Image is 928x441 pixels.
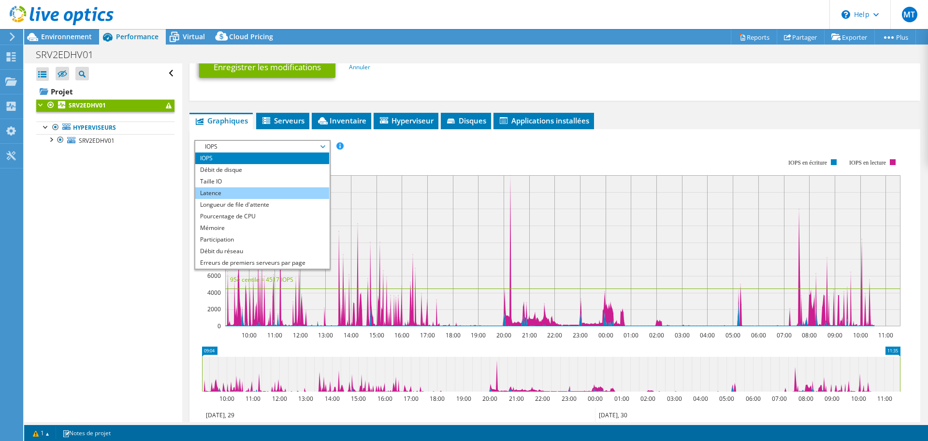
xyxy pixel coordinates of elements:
text: 0 [217,322,221,330]
span: Graphiques [194,116,248,125]
text: 00:00 [598,331,613,339]
text: 07:00 [777,331,792,339]
text: 00:00 [588,395,603,403]
span: Virtual [183,32,205,41]
text: IOPS en lecture [849,159,886,166]
text: 11:00 [267,331,282,339]
a: Projet [36,84,174,99]
text: 23:00 [562,395,577,403]
text: IOPS en écriture [788,159,827,166]
text: 07:00 [772,395,787,403]
li: IOPS [195,152,329,164]
text: 08:00 [802,331,817,339]
text: 06:00 [746,395,761,403]
text: 23:00 [573,331,588,339]
text: 10:00 [853,331,868,339]
svg: \n [841,10,850,19]
text: 17:00 [420,331,435,339]
text: 15:00 [369,331,384,339]
h1: SRV2EDHV01 [31,49,108,60]
text: 11:00 [878,331,893,339]
text: 05:00 [719,395,734,403]
text: 4000 [207,289,221,297]
text: 2000 [207,305,221,313]
span: Serveurs [261,116,304,125]
span: Applications installées [498,116,589,125]
text: 18:00 [446,331,461,339]
a: Partager [777,30,825,45]
text: 22:00 [535,395,550,403]
text: 09:00 [825,395,840,403]
a: Annuler [349,63,370,71]
a: Hyperviseurs [36,122,174,134]
text: 12:00 [293,331,308,339]
text: 01:00 [623,331,638,339]
a: SRV2EDHV01 [36,99,174,112]
text: 21:00 [522,331,537,339]
text: 22:00 [547,331,562,339]
text: 11:00 [877,395,892,403]
text: 6000 [207,272,221,280]
li: Mémoire [195,222,329,234]
span: MT [902,7,917,22]
text: 08:00 [798,395,813,403]
text: 16:00 [377,395,392,403]
text: 02:00 [649,331,664,339]
text: 19:00 [471,331,486,339]
li: Latence [195,187,329,199]
text: 18:00 [430,395,445,403]
text: 16:00 [394,331,409,339]
text: 20:00 [496,331,511,339]
text: 01:00 [614,395,629,403]
span: Cloud Pricing [229,32,273,41]
text: 21:00 [509,395,524,403]
text: 04:00 [693,395,708,403]
text: 12:00 [272,395,287,403]
text: 02:00 [640,395,655,403]
text: 03:00 [667,395,682,403]
a: Notes de projet [56,427,117,439]
li: Erreurs de premiers serveurs par page [195,257,329,269]
li: Pourcentage de CPU [195,211,329,222]
text: 10:00 [242,331,257,339]
a: SRV2EDHV01 [36,134,174,147]
text: 06:00 [751,331,766,339]
text: 04:00 [700,331,715,339]
span: Environnement [41,32,92,41]
li: Participation [195,234,329,245]
text: 20:00 [482,395,497,403]
text: 09:00 [827,331,842,339]
text: 03:00 [675,331,690,339]
a: Enregistrer les modifications [199,57,335,78]
text: 95è centile = 4517 IOPS [230,275,293,284]
b: SRV2EDHV01 [69,101,106,109]
a: Exporter [824,30,875,45]
text: 11:00 [246,395,261,403]
text: 13:00 [298,395,313,403]
text: 19:00 [456,395,471,403]
a: 1 [26,427,56,439]
li: Longueur de file d'attente [195,199,329,211]
text: 14:00 [325,395,340,403]
span: SRV2EDHV01 [79,137,115,145]
span: Performance [116,32,159,41]
text: 10:00 [851,395,866,403]
text: 15:00 [351,395,366,403]
li: Débit du réseau [195,245,329,257]
text: 05:00 [725,331,740,339]
text: 14:00 [344,331,359,339]
li: Taille IO [195,176,329,187]
a: Plus [874,30,916,45]
a: Reports [731,30,777,45]
li: Débit de disque [195,164,329,176]
text: 13:00 [318,331,333,339]
span: Inventaire [317,116,366,125]
span: IOPS [200,141,324,152]
text: 10:00 [219,395,234,403]
span: Disques [446,116,486,125]
span: Hyperviseur [378,116,434,125]
text: 17:00 [404,395,419,403]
